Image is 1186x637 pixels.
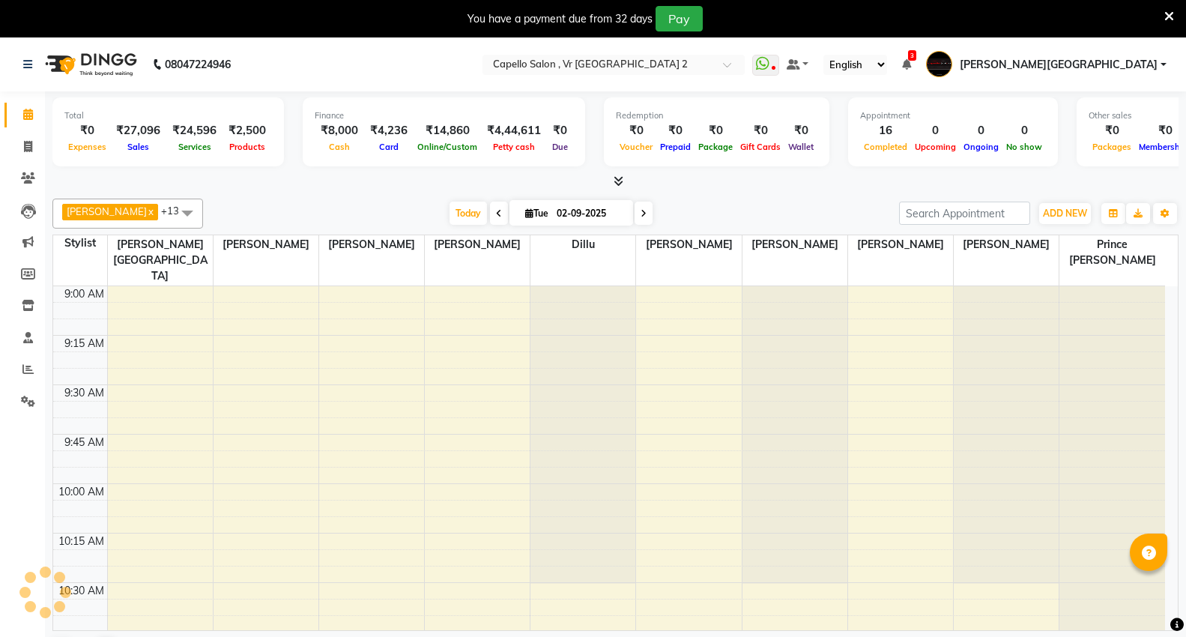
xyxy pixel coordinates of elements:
[1043,208,1087,219] span: ADD NEW
[742,235,847,254] span: [PERSON_NAME]
[375,142,402,152] span: Card
[860,122,911,139] div: 16
[911,142,960,152] span: Upcoming
[175,142,215,152] span: Services
[61,385,107,401] div: 9:30 AM
[784,142,817,152] span: Wallet
[616,109,817,122] div: Redemption
[954,235,1059,254] span: [PERSON_NAME]
[166,122,223,139] div: ₹24,596
[1089,142,1135,152] span: Packages
[468,11,653,27] div: You have a payment due from 32 days
[911,122,960,139] div: 0
[61,336,107,351] div: 9:15 AM
[899,202,1030,225] input: Search Appointment
[110,122,166,139] div: ₹27,096
[530,235,635,254] span: Dillu
[1002,142,1046,152] span: No show
[1002,122,1046,139] div: 0
[548,142,572,152] span: Due
[38,43,141,85] img: logo
[784,122,817,139] div: ₹0
[736,142,784,152] span: Gift Cards
[55,484,107,500] div: 10:00 AM
[55,583,107,599] div: 10:30 AM
[547,122,573,139] div: ₹0
[656,122,695,139] div: ₹0
[860,109,1046,122] div: Appointment
[108,235,213,286] span: [PERSON_NAME][GEOGRAPHIC_DATA]
[214,235,318,254] span: [PERSON_NAME]
[926,51,952,77] img: Capello VR Mall
[902,58,911,71] a: 3
[489,142,539,152] span: Petty cash
[315,109,573,122] div: Finance
[695,142,736,152] span: Package
[1089,122,1135,139] div: ₹0
[147,205,154,217] a: x
[695,122,736,139] div: ₹0
[61,286,107,302] div: 9:00 AM
[61,435,107,450] div: 9:45 AM
[67,205,147,217] span: [PERSON_NAME]
[736,122,784,139] div: ₹0
[960,57,1158,73] span: [PERSON_NAME][GEOGRAPHIC_DATA]
[64,109,272,122] div: Total
[848,235,953,254] span: [PERSON_NAME]
[165,43,231,85] b: 08047224946
[414,122,481,139] div: ₹14,860
[960,142,1002,152] span: Ongoing
[450,202,487,225] span: Today
[616,142,656,152] span: Voucher
[552,202,627,225] input: 2025-09-02
[656,6,703,31] button: Pay
[425,235,530,254] span: [PERSON_NAME]
[656,142,695,152] span: Prepaid
[414,142,481,152] span: Online/Custom
[1059,235,1165,270] span: prince [PERSON_NAME]
[161,205,190,217] span: +13
[223,122,272,139] div: ₹2,500
[908,50,916,61] span: 3
[64,142,110,152] span: Expenses
[315,122,364,139] div: ₹8,000
[616,122,656,139] div: ₹0
[64,122,110,139] div: ₹0
[960,122,1002,139] div: 0
[860,142,911,152] span: Completed
[124,142,153,152] span: Sales
[636,235,741,254] span: [PERSON_NAME]
[226,142,269,152] span: Products
[319,235,424,254] span: [PERSON_NAME]
[1039,203,1091,224] button: ADD NEW
[364,122,414,139] div: ₹4,236
[325,142,354,152] span: Cash
[521,208,552,219] span: Tue
[53,235,107,251] div: Stylist
[481,122,547,139] div: ₹4,44,611
[55,534,107,549] div: 10:15 AM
